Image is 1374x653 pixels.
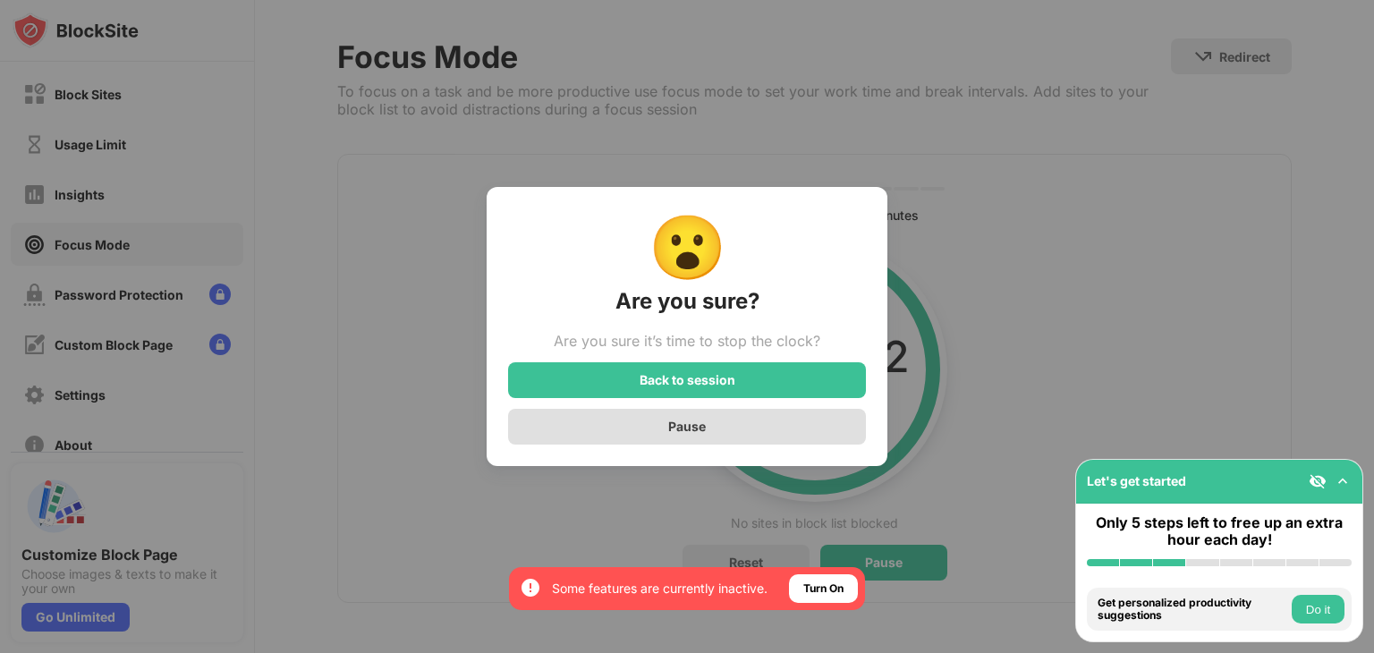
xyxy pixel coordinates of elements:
[1292,595,1344,623] button: Do it
[554,330,820,352] div: Are you sure it’s time to stop the clock?
[1309,472,1327,490] img: eye-not-visible.svg
[552,580,768,598] div: Some features are currently inactive.
[649,208,726,284] div: 😮
[803,580,844,598] div: Turn On
[1087,473,1186,488] div: Let's get started
[1334,472,1352,490] img: omni-setup-toggle.svg
[615,287,759,316] div: Are you sure?
[640,373,735,387] div: Back to session
[1098,597,1287,623] div: Get personalized productivity suggestions
[668,419,706,434] div: Pause
[520,577,541,598] img: error-circle-white.svg
[1087,514,1352,548] div: Only 5 steps left to free up an extra hour each day!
